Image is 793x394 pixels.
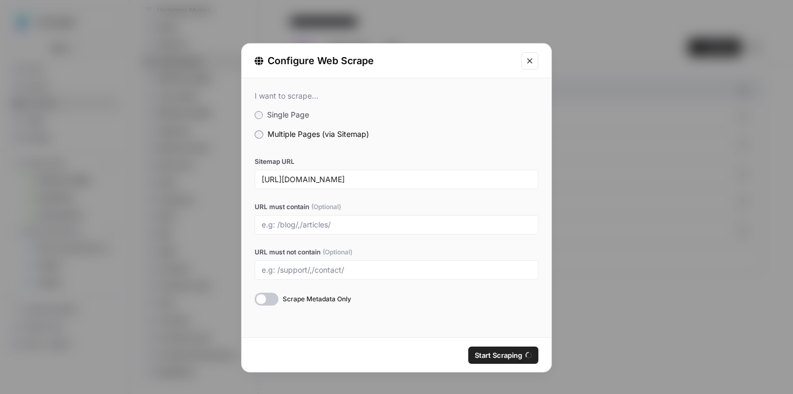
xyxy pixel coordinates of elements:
[262,220,531,230] input: e.g: /blog/,/articles/
[267,110,309,119] span: Single Page
[255,247,538,257] label: URL must not contain
[255,202,538,212] label: URL must contain
[521,52,538,70] button: Close modal
[255,130,263,139] input: Multiple Pages (via Sitemap)
[468,347,538,364] button: Start Scraping
[255,157,538,167] label: Sitemap URL
[262,175,531,184] input: e.g: www.example.com/sitemap.xml
[262,265,531,275] input: e.g: /support/,/contact/
[268,129,369,139] span: Multiple Pages (via Sitemap)
[255,53,515,68] div: Configure Web Scrape
[255,111,263,119] input: Single Page
[283,294,351,304] span: Scrape Metadata Only
[311,202,341,212] span: (Optional)
[323,247,352,257] span: (Optional)
[255,91,538,101] div: I want to scrape...
[475,350,522,361] span: Start Scraping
